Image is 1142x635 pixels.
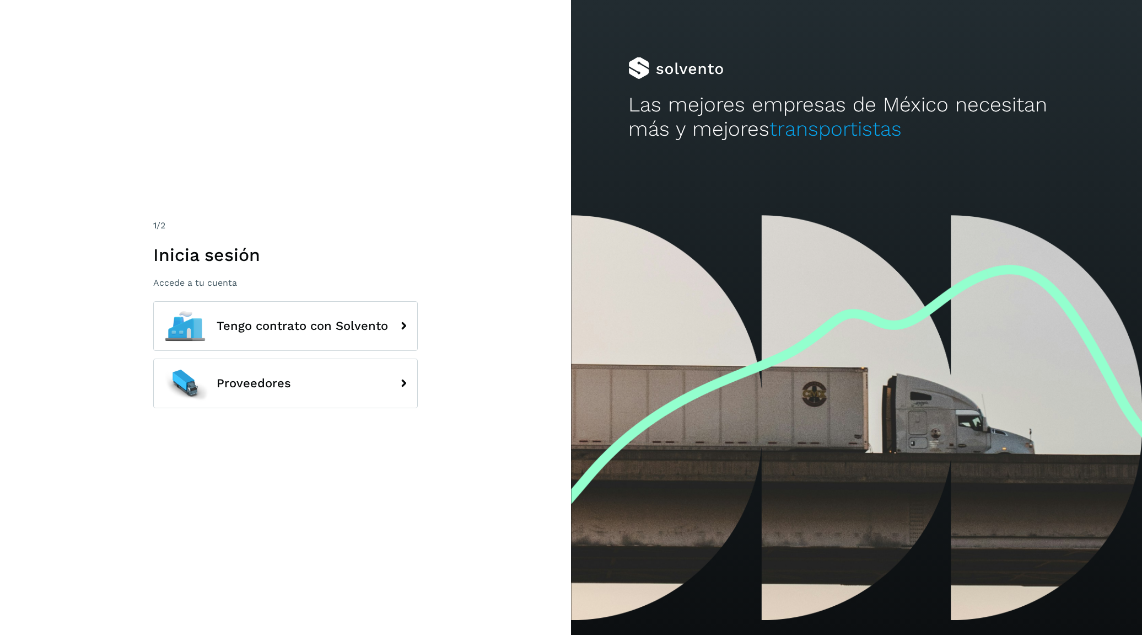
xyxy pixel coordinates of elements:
[769,117,902,141] span: transportistas
[153,301,418,351] button: Tengo contrato con Solvento
[153,359,418,408] button: Proveedores
[217,377,291,390] span: Proveedores
[153,278,418,288] p: Accede a tu cuenta
[153,244,418,265] h1: Inicia sesión
[153,219,418,232] div: /2
[628,93,1085,142] h2: Las mejores empresas de México necesitan más y mejores
[153,220,157,231] span: 1
[217,319,388,333] span: Tengo contrato con Solvento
